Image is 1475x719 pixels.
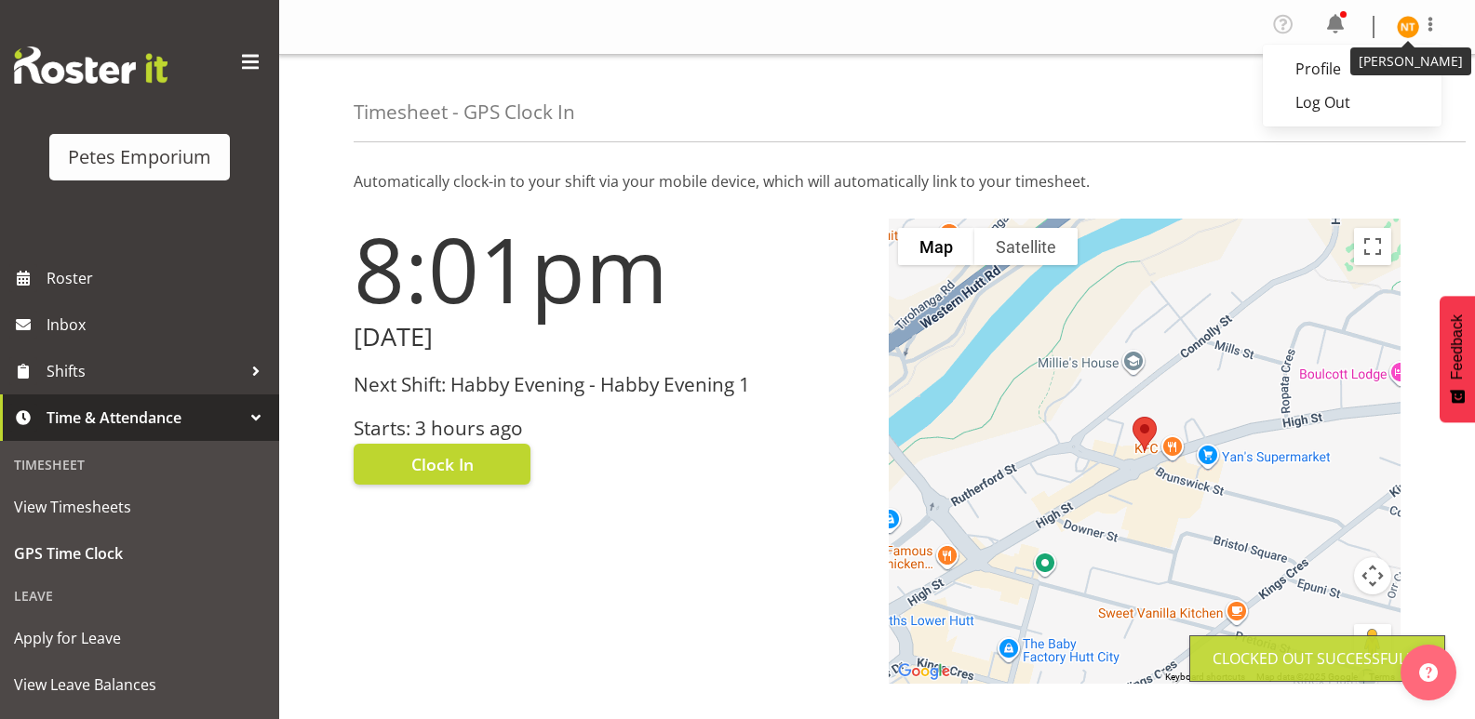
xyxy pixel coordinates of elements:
[5,661,275,708] a: View Leave Balances
[354,101,575,123] h4: Timesheet - GPS Clock In
[1440,296,1475,422] button: Feedback - Show survey
[354,170,1401,193] p: Automatically clock-in to your shift via your mobile device, which will automatically link to you...
[14,493,265,521] span: View Timesheets
[1354,557,1391,594] button: Map camera controls
[974,228,1078,265] button: Show satellite imagery
[1263,52,1441,86] a: Profile
[411,452,474,476] span: Clock In
[14,624,265,652] span: Apply for Leave
[1354,624,1391,661] button: Drag Pegman onto the map to open Street View
[47,357,242,385] span: Shifts
[354,444,530,485] button: Clock In
[1419,663,1438,682] img: help-xxl-2.png
[1263,86,1441,119] a: Log Out
[893,659,955,684] a: Open this area in Google Maps (opens a new window)
[14,539,265,567] span: GPS Time Clock
[5,577,275,615] div: Leave
[898,228,974,265] button: Show street map
[354,219,866,319] h1: 8:01pm
[1354,228,1391,265] button: Toggle fullscreen view
[354,374,866,395] h3: Next Shift: Habby Evening - Habby Evening 1
[14,671,265,699] span: View Leave Balances
[47,404,242,432] span: Time & Attendance
[5,530,275,577] a: GPS Time Clock
[47,264,270,292] span: Roster
[1449,314,1466,379] span: Feedback
[1397,16,1419,38] img: nicole-thomson8388.jpg
[5,615,275,661] a: Apply for Leave
[1213,647,1422,670] div: Clocked out Successfully
[68,143,211,171] div: Petes Emporium
[5,446,275,484] div: Timesheet
[893,659,955,684] img: Google
[354,418,866,439] h3: Starts: 3 hours ago
[1165,671,1245,684] button: Keyboard shortcuts
[354,323,866,352] h2: [DATE]
[5,484,275,530] a: View Timesheets
[47,311,270,339] span: Inbox
[14,47,168,84] img: Rosterit website logo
